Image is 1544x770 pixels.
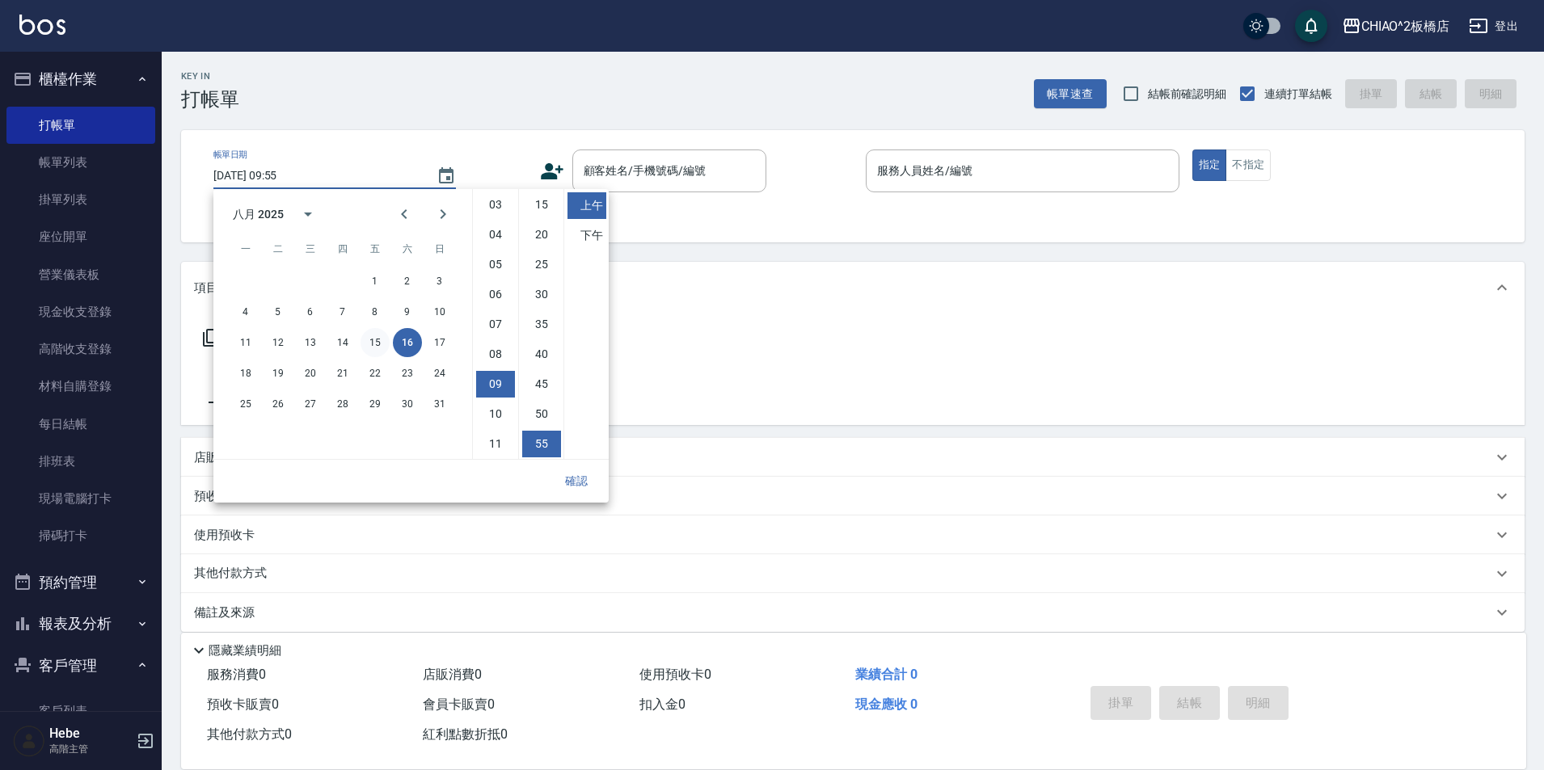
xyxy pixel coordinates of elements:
span: 星期二 [264,233,293,265]
a: 掃碼打卡 [6,517,155,554]
span: 星期三 [296,233,325,265]
button: Choose date, selected date is 2025-08-16 [427,157,466,196]
button: 櫃檯作業 [6,58,155,100]
li: 下午 [567,222,606,249]
p: 其他付款方式 [194,565,275,583]
li: 9 hours [476,371,515,398]
button: 27 [296,389,325,419]
h2: Key In [181,71,239,82]
button: 登出 [1462,11,1525,41]
button: 4 [231,297,260,326]
div: 預收卡販賣 [181,477,1525,515]
button: 11 [231,328,260,357]
button: 22 [361,359,390,388]
div: 店販銷售 [181,438,1525,477]
a: 材料自購登錄 [6,368,155,405]
span: 星期五 [361,233,390,265]
label: 帳單日期 [213,149,247,161]
button: 確認 [551,466,602,496]
div: CHIAO^2板橋店 [1361,16,1450,36]
p: 高階主管 [49,742,132,756]
button: 2 [393,267,422,296]
button: 3 [425,267,454,296]
span: 現金應收 0 [855,696,918,712]
p: 預收卡販賣 [194,488,255,505]
h3: 打帳單 [181,88,239,111]
li: 7 hours [476,311,515,338]
li: 35 minutes [522,311,561,338]
button: 25 [231,389,260,419]
button: 26 [264,389,293,419]
button: 指定 [1192,149,1227,181]
button: 18 [231,359,260,388]
span: 連續打單結帳 [1264,86,1332,103]
a: 現金收支登錄 [6,293,155,330]
span: 星期日 [425,233,454,265]
li: 3 hours [476,191,515,218]
button: 24 [425,359,454,388]
li: 55 minutes [522,431,561,457]
ul: Select hours [473,189,518,459]
button: 16 [393,328,422,357]
li: 40 minutes [522,341,561,368]
img: Person [13,725,45,757]
li: 30 minutes [522,281,561,308]
a: 高階收支登錄 [6,330,155,368]
a: 帳單列表 [6,144,155,181]
button: 17 [425,328,454,357]
li: 上午 [567,192,606,219]
span: 星期六 [393,233,422,265]
div: 其他付款方式 [181,554,1525,593]
button: 1 [361,267,390,296]
button: 29 [361,389,390,419]
h5: Hebe [49,726,132,742]
div: 使用預收卡 [181,515,1525,554]
input: YYYY/MM/DD hh:mm [213,162,420,189]
span: 預收卡販賣 0 [207,696,279,712]
li: 5 hours [476,251,515,278]
button: 21 [328,359,357,388]
button: 30 [393,389,422,419]
button: 5 [264,297,293,326]
div: 八月 2025 [233,206,284,223]
button: 14 [328,328,357,357]
button: 15 [361,328,390,357]
span: 紅利點數折抵 0 [423,726,508,742]
div: 備註及來源 [181,593,1525,632]
span: 星期一 [231,233,260,265]
button: Previous month [385,195,424,234]
button: CHIAO^2板橋店 [1335,10,1457,43]
a: 排班表 [6,443,155,480]
li: 20 minutes [522,221,561,248]
span: 星期四 [328,233,357,265]
img: Logo [19,15,65,35]
button: 28 [328,389,357,419]
span: 扣入金 0 [639,696,686,712]
button: 12 [264,328,293,357]
button: calendar view is open, switch to year view [289,195,327,234]
button: 31 [425,389,454,419]
button: 19 [264,359,293,388]
li: 45 minutes [522,371,561,398]
a: 座位開單 [6,218,155,255]
button: 13 [296,328,325,357]
p: 店販銷售 [194,449,243,466]
a: 打帳單 [6,107,155,144]
span: 服務消費 0 [207,667,266,682]
li: 25 minutes [522,251,561,278]
li: 11 hours [476,431,515,457]
span: 會員卡販賣 0 [423,696,495,712]
p: 備註及來源 [194,604,255,621]
span: 業績合計 0 [855,667,918,682]
div: 項目消費 [181,262,1525,313]
button: 報表及分析 [6,603,155,645]
button: 帳單速查 [1034,79,1107,109]
p: 項目消費 [194,280,243,297]
ul: Select meridiem [563,189,609,459]
li: 8 hours [476,341,515,368]
button: 23 [393,359,422,388]
a: 營業儀表板 [6,256,155,293]
li: 4 hours [476,221,515,248]
button: 客戶管理 [6,645,155,687]
span: 使用預收卡 0 [639,667,711,682]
